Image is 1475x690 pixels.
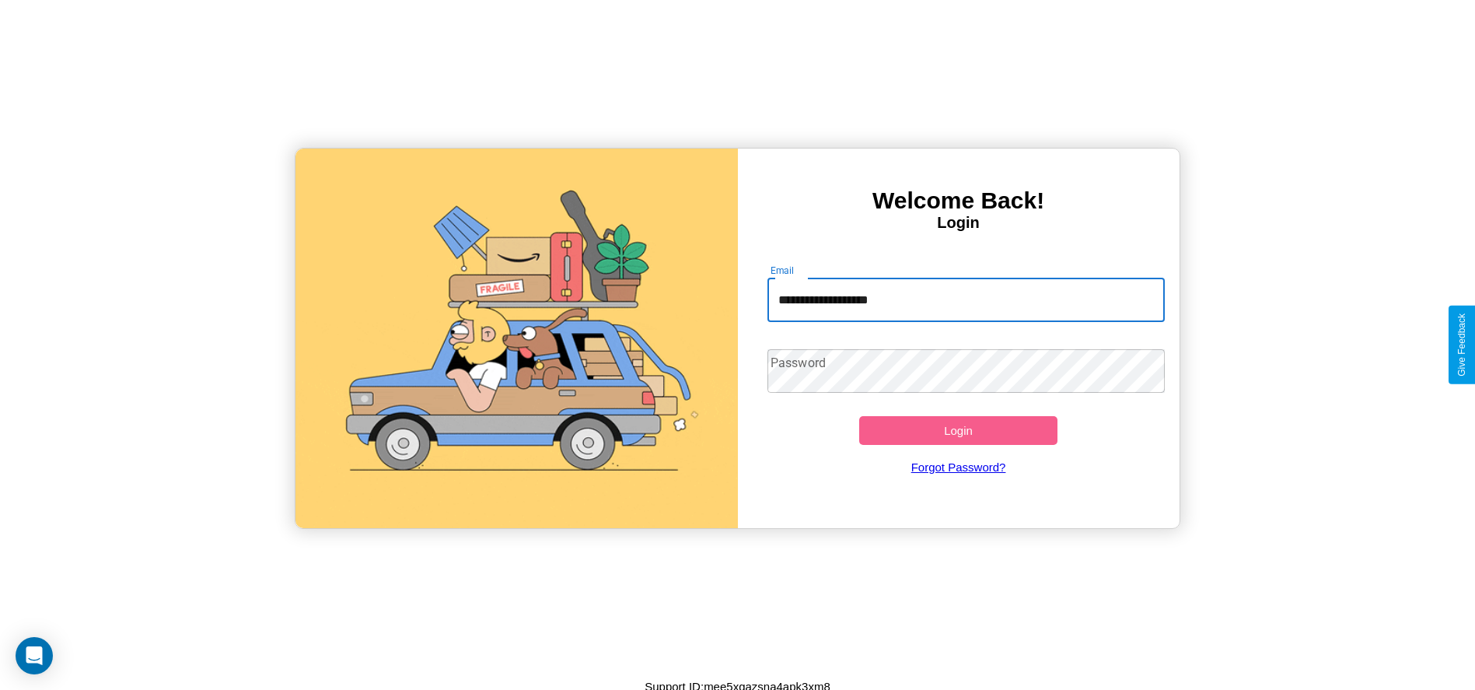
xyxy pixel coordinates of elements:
h3: Welcome Back! [738,187,1180,214]
h4: Login [738,214,1180,232]
label: Email [771,264,795,277]
img: gif [295,149,737,528]
div: Open Intercom Messenger [16,637,53,674]
button: Login [859,416,1058,445]
div: Give Feedback [1456,313,1467,377]
a: Forgot Password? [760,445,1157,489]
